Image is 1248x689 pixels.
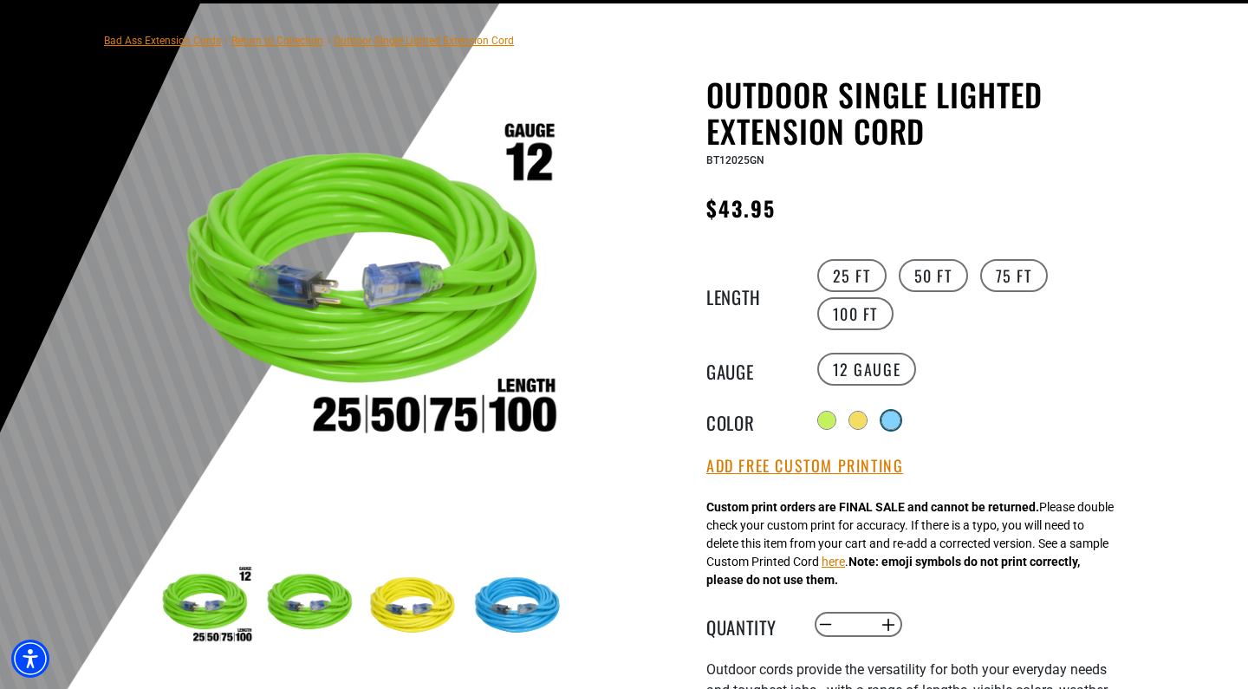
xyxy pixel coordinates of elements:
strong: Custom print orders are FINAL SALE and cannot be returned. [706,500,1039,514]
span: › [327,35,330,47]
span: BT12025GN [706,154,764,166]
img: Blue [470,556,570,657]
label: 75 FT [980,259,1048,292]
a: Return to Collection [231,35,323,47]
button: Add Free Custom Printing [706,457,903,476]
strong: Note: emoji symbols do not print correctly, please do not use them. [706,555,1080,587]
button: here [822,553,845,571]
a: Bad Ass Extension Cords [104,35,221,47]
span: › [224,35,228,47]
label: Quantity [706,614,793,636]
h1: Outdoor Single Lighted Extension Cord [706,76,1131,149]
div: Please double check your custom print for accuracy. If there is a typo, you will need to delete t... [706,498,1114,589]
legend: Length [706,283,793,306]
legend: Gauge [706,358,793,380]
label: 100 FT [817,297,894,330]
img: yellow [365,556,465,657]
img: neon green [260,556,361,657]
span: $43.95 [706,192,776,224]
nav: breadcrumbs [104,29,514,50]
span: Outdoor Single Lighted Extension Cord [334,35,514,47]
label: 50 FT [899,259,968,292]
label: 12 Gauge [817,353,917,386]
div: Accessibility Menu [11,640,49,678]
legend: Color [706,409,793,432]
label: 25 FT [817,259,887,292]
